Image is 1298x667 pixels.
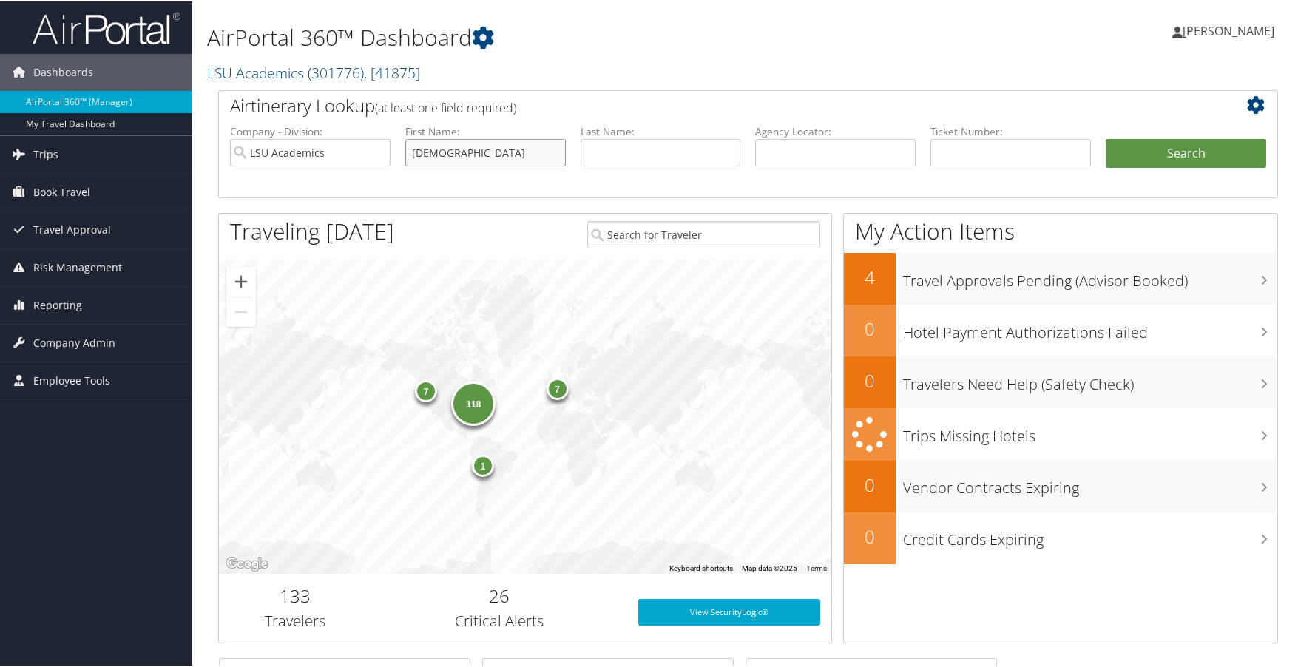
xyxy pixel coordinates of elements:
h3: Hotel Payment Authorizations Failed [903,314,1277,342]
h3: Vendor Contracts Expiring [903,469,1277,497]
h2: Airtinerary Lookup [230,92,1178,117]
button: Zoom out [226,296,256,325]
div: 7 [546,376,568,398]
span: Risk Management [33,248,122,285]
a: [PERSON_NAME] [1172,7,1289,52]
label: First Name: [405,123,566,138]
h1: My Action Items [844,214,1277,246]
h2: 0 [844,523,896,548]
img: Google [223,553,271,572]
input: Search for Traveler [587,220,820,247]
span: Map data ©2025 [742,563,797,571]
h3: Travelers Need Help (Safety Check) [903,365,1277,393]
h2: 0 [844,367,896,392]
span: , [ 41875 ] [364,61,420,81]
button: Search [1106,138,1266,167]
div: 7 [415,379,437,401]
a: Open this area in Google Maps (opens a new window) [223,553,271,572]
button: Keyboard shortcuts [669,562,733,572]
span: [PERSON_NAME] [1183,21,1274,38]
a: LSU Academics [207,61,420,81]
img: airportal-logo.png [33,10,180,44]
a: 0Hotel Payment Authorizations Failed [844,303,1277,355]
h2: 0 [844,471,896,496]
a: 0Vendor Contracts Expiring [844,459,1277,511]
h1: AirPortal 360™ Dashboard [207,21,928,52]
label: Last Name: [581,123,741,138]
label: Ticket Number: [930,123,1091,138]
span: Book Travel [33,172,90,209]
div: 118 [451,380,496,424]
h2: 0 [844,315,896,340]
span: Employee Tools [33,361,110,398]
span: Dashboards [33,53,93,89]
h3: Credit Cards Expiring [903,521,1277,549]
a: 4Travel Approvals Pending (Advisor Booked) [844,251,1277,303]
h3: Travel Approvals Pending (Advisor Booked) [903,262,1277,290]
span: ( 301776 ) [308,61,364,81]
a: Terms (opens in new tab) [806,563,827,571]
span: (at least one field required) [375,98,516,115]
button: Zoom in [226,265,256,295]
span: Company Admin [33,323,115,360]
div: 1 [472,453,494,475]
a: View SecurityLogic® [638,597,820,624]
a: 0Credit Cards Expiring [844,511,1277,563]
h2: 133 [230,582,361,607]
h3: Trips Missing Hotels [903,417,1277,445]
h2: 4 [844,263,896,288]
span: Reporting [33,285,82,322]
a: 0Travelers Need Help (Safety Check) [844,355,1277,407]
label: Agency Locator: [755,123,916,138]
h2: 26 [383,582,616,607]
h3: Travelers [230,609,361,630]
span: Trips [33,135,58,172]
h1: Traveling [DATE] [230,214,394,246]
label: Company - Division: [230,123,391,138]
a: Trips Missing Hotels [844,407,1277,459]
span: Travel Approval [33,210,111,247]
h3: Critical Alerts [383,609,616,630]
